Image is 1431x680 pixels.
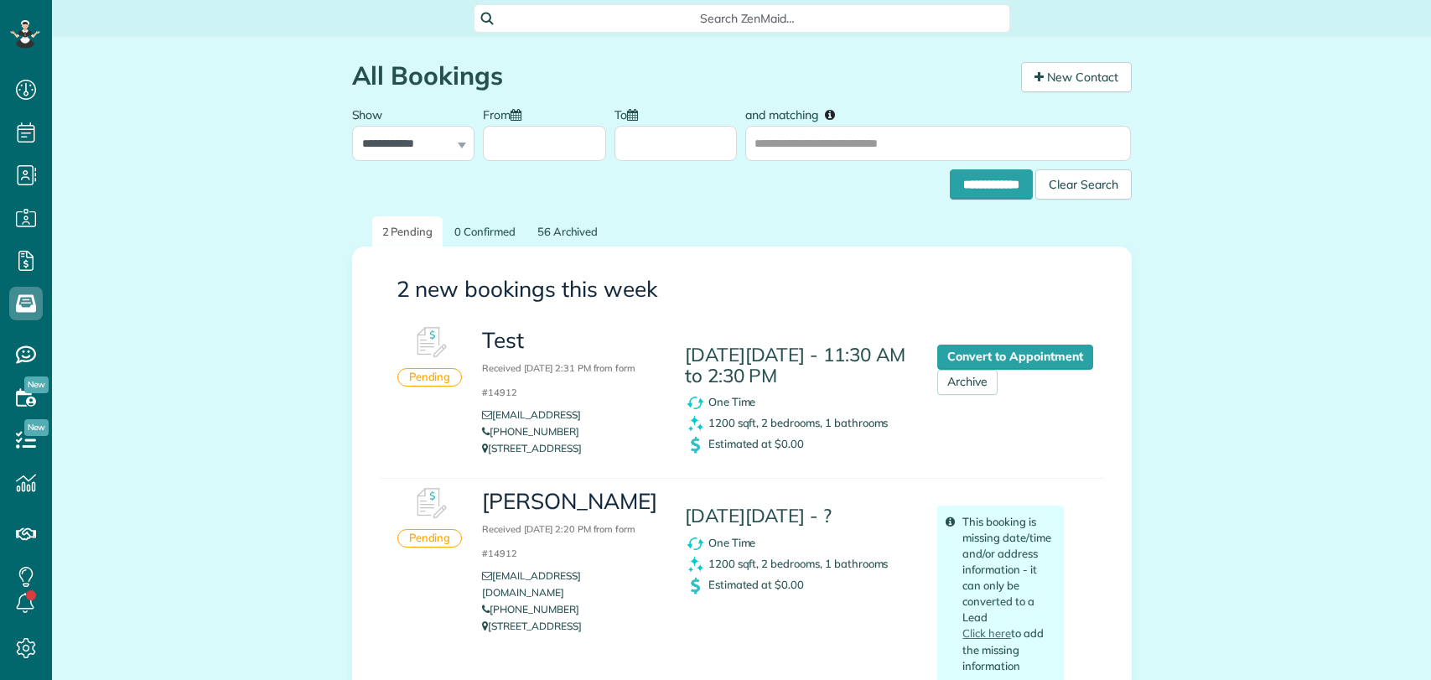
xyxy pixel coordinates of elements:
[482,425,578,438] a: [PHONE_NUMBER]
[482,490,659,562] h3: [PERSON_NAME]
[937,345,1092,370] a: Convert to Appointment
[708,416,889,429] span: 1200 sqft, 2 bedrooms, 1 bathrooms
[397,368,463,387] div: Pending
[685,554,706,575] img: clean_symbol_icon-dd072f8366c07ea3eb8378bb991ecd12595f4b76d916a6f83395f9468ae6ecae.png
[1035,172,1132,185] a: Clear Search
[614,98,646,129] label: To
[482,329,659,401] h3: Test
[527,216,609,247] a: 56 Archived
[405,318,455,368] img: Booking #610932
[482,440,659,457] p: [STREET_ADDRESS]
[708,556,889,569] span: 1200 sqft, 2 bedrooms, 1 bathrooms
[482,618,659,635] p: [STREET_ADDRESS]
[962,626,1011,640] a: Click here
[708,395,756,408] span: One Time
[708,577,804,590] span: Estimated at $0.00
[708,437,804,450] span: Estimated at $0.00
[24,376,49,393] span: New
[685,434,706,455] img: dollar_symbol_icon-bd8a6898b2649ec353a9eba708ae97d8d7348bddd7d2aed9b7e4bf5abd9f4af5.png
[397,529,463,548] div: Pending
[685,413,706,434] img: clean_symbol_icon-dd072f8366c07ea3eb8378bb991ecd12595f4b76d916a6f83395f9468ae6ecae.png
[685,506,913,527] h4: [DATE][DATE] - ?
[745,98,847,129] label: and matching
[24,419,49,436] span: New
[685,533,706,554] img: recurrence_symbol_icon-7cc721a9f4fb8f7b0289d3d97f09a2e367b638918f1a67e51b1e7d8abe5fb8d8.png
[1021,62,1132,92] a: New Contact
[482,523,635,559] small: Received [DATE] 2:20 PM from form #14912
[685,575,706,596] img: dollar_symbol_icon-bd8a6898b2649ec353a9eba708ae97d8d7348bddd7d2aed9b7e4bf5abd9f4af5.png
[937,370,998,395] a: Archive
[397,278,1087,302] h3: 2 new bookings this week
[405,479,455,529] img: Booking #610926
[372,216,443,247] a: 2 Pending
[482,603,578,615] a: [PHONE_NUMBER]
[482,569,580,599] a: [EMAIL_ADDRESS][DOMAIN_NAME]
[708,535,756,548] span: One Time
[685,392,706,413] img: recurrence_symbol_icon-7cc721a9f4fb8f7b0289d3d97f09a2e367b638918f1a67e51b1e7d8abe5fb8d8.png
[482,362,635,398] small: Received [DATE] 2:31 PM from form #14912
[483,98,530,129] label: From
[444,216,526,247] a: 0 Confirmed
[685,345,913,386] h4: [DATE][DATE] - 11:30 AM to 2:30 PM
[482,408,593,421] a: [EMAIL_ADDRESS]
[1035,169,1132,200] div: Clear Search
[352,62,1008,90] h1: All Bookings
